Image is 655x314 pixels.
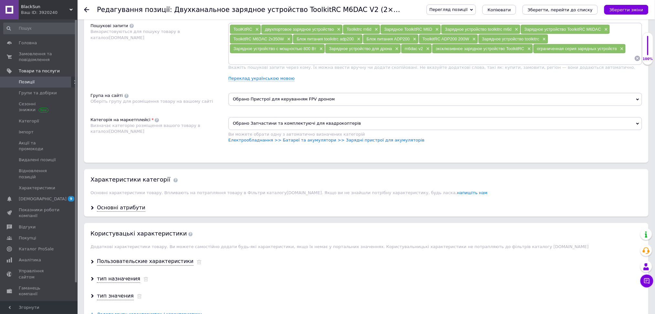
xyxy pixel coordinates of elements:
span: Управління сайтом [19,268,60,280]
span: 9 [68,196,74,202]
div: Ви можете обрати одну з автоматично визначених категорій [228,132,642,138]
span: Аналітика [19,257,41,263]
div: тип значения [97,293,134,300]
strong: Основные преимущества: [13,51,80,56]
a: напишіть нам [457,191,488,195]
div: Група на сайті [90,93,123,99]
span: Зарядное устройство ToolkitRC M6DAC [524,27,601,32]
span: [DEMOGRAPHIC_DATA] [19,196,67,202]
span: Toolkitrc m6d [347,27,372,32]
span: эксклюзивное зарядное устройство ToolkitRC [436,46,524,51]
span: Перегляд позиції [429,7,468,12]
span: × [254,27,259,32]
div: 100% [643,57,653,61]
strong: Мощность зарядки до 800 Вт [26,73,100,78]
span: Каталог ProSale [19,246,54,252]
span: Зарядное устройство toolkitrc m6d [445,27,512,32]
h1: Редагування позиції: Двухканальное зарядное устройство ToolkitRC M6DAC V2 (2×400 Вт, 32 A) art.Sun [97,6,467,14]
i: Зберегти, перейти до списку [528,7,593,12]
div: Категорія на маркетплейсі [90,117,150,123]
div: Повернутися назад [84,7,89,12]
span: × [513,27,519,32]
span: Вкажіть пошукові запити через кому. Їх можна ввести вручну чи додати скопійовані. Не вказуйте дод... [228,65,636,70]
button: Копіювати [482,5,516,15]
span: BlackSun [21,4,69,10]
a: Переклад українською мовою [228,76,295,81]
span: 🔋 (при питании от DC) [19,73,148,78]
span: Позиції [19,79,35,85]
span: 🔌 : 200 Вт от сети 220В [19,62,130,68]
div: Пошукові запити [90,23,128,29]
span: Відгуки [19,224,36,230]
span: Основні характеристики товару. Впливають на потрапляння товару в Фільтри каталогу [DOMAIN_NAME] .... [90,191,488,195]
span: Блок питания ADP200 [367,37,410,41]
i: Зберегти зміни [609,7,643,12]
span: Групи та добірки [19,90,57,96]
span: Імпорт [19,129,34,135]
span: Зарядное устройство с мощностью 800 Вт [234,46,316,51]
span: Замовлення та повідомлення [19,51,60,63]
strong: Встроенное питание [26,62,79,68]
div: тип назначения [97,276,140,283]
span: Сезонні знижки [19,101,60,113]
span: × [434,27,439,32]
a: Електрообладнання >> Батареї та акумулятори >> Зарядні пристрої для акумуляторів [228,138,425,143]
span: × [318,46,323,52]
span: × [471,37,476,42]
button: Зберегти зміни [604,5,649,15]
span: – новое поколение зарядных устройств с двумя независимыми каналами и встроенным БП на 200 Вт. Под... [6,19,441,41]
span: Товари та послуги [19,68,60,74]
strong: 28 А [129,26,141,33]
span: Копіювати [488,7,511,12]
span: × [373,27,378,32]
span: Характеристики [19,185,55,191]
span: Головна [19,40,37,46]
span: × [526,46,531,52]
div: Пользовательские характеристики [97,258,194,266]
span: Блок питания toolkitrc adp200 [297,37,354,41]
span: Визначає категорію розміщення вашого товару в каталозі [DOMAIN_NAME] [90,123,200,134]
span: Відновлення позицій [19,168,60,180]
span: × [425,46,430,52]
span: ограниченная серия зарядных устройств [537,46,617,51]
span: Покупці [19,235,36,241]
span: × [335,27,341,32]
span: Зарядное устройство toolkitrc [482,37,539,41]
span: Категорії [19,118,39,124]
span: Акції та промокоди [19,140,60,152]
div: Основні атрибути [97,204,145,212]
div: Характеристики категорії [90,176,170,184]
span: ✅ [6,51,80,56]
span: × [355,37,361,42]
span: Зарядное устройство для дрона [329,46,392,51]
span: Користувацькi характеристики [90,230,193,237]
div: Ваш ID: 3920240 [21,10,78,16]
span: Обрано Пристрої для керуванням FPV дроном [228,93,642,106]
span: × [619,46,624,52]
span: × [603,27,608,32]
span: Використовуються для пошуку товару в каталозі [DOMAIN_NAME] [90,29,180,40]
span: двухпортовое зарядное устройство [265,27,334,32]
button: Зберегти, перейти до списку [523,5,598,15]
span: m6dac v2 [405,46,423,51]
span: ToolkitRC ADP200 200W [423,37,470,41]
strong: ToolkitRC M6DAC V2 [6,19,65,26]
span: Зарядное ToolkitRC M6D [384,27,432,32]
div: 100% Якість заповнення [642,32,653,65]
span: Показники роботи компанії [19,207,60,219]
span: Оберіть групу для розміщення товару на вашому сайті [90,99,213,104]
span: Обрано Запчастини та комплектуючі для квадрокоптерів [228,117,642,130]
span: Видалені позиції [19,157,56,163]
span: ToolKitRC [234,27,252,32]
span: × [411,37,417,42]
span: Гаманець компанії [19,285,60,297]
span: × [541,37,546,42]
button: Чат з покупцем [640,275,653,288]
span: × [286,37,291,42]
strong: Двухканальное зарядное устройство ToolkitRC M6DAC [141,6,313,14]
input: Пошук [3,23,76,34]
span: ToolkitRC M6DAC 2x350W [234,37,284,41]
span: × [394,46,399,52]
span: Додаткові характеристики товару. Ви можете самостійно додати будь-які характеристики, якщо їх нем... [90,245,589,249]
